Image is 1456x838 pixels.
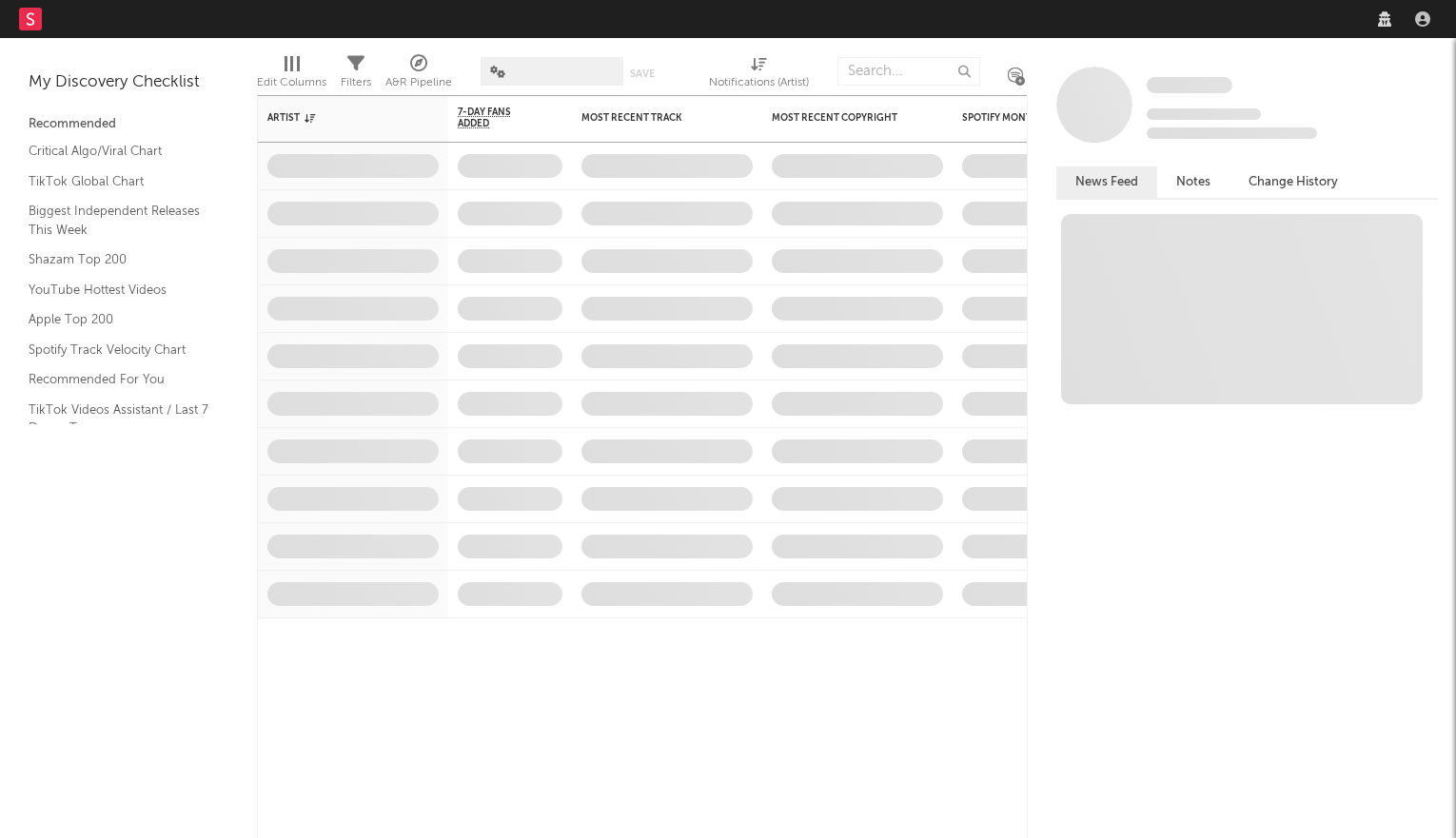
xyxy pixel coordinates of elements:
div: Filters [341,48,371,103]
div: Most Recent Copyright [772,112,915,124]
div: My Discovery Checklist [29,71,228,94]
div: Filters [341,71,371,94]
a: Biggest Independent Releases This Week [29,201,209,240]
div: Notifications (Artist) [709,71,809,94]
a: Critical Algo/Viral Chart [29,141,209,162]
div: Edit Columns [257,48,326,103]
div: Artist [267,112,410,124]
span: Some Artist [1147,77,1232,93]
span: Tracking Since: [DATE] [1147,108,1261,120]
a: Apple Top 200 [29,309,209,330]
div: Most Recent Track [581,112,724,124]
input: Search... [837,57,980,86]
div: A&R Pipeline [385,71,452,94]
div: Edit Columns [257,71,326,94]
button: Notes [1157,166,1230,198]
a: Recommended For You [29,369,209,390]
a: TikTok Global Chart [29,171,209,192]
div: Spotify Monthly Listeners [962,112,1105,124]
div: Recommended [29,113,228,136]
a: TikTok Videos Assistant / Last 7 Days - Top [29,400,209,438]
a: YouTube Hottest Videos [29,280,209,301]
a: Shazam Top 200 [29,249,209,270]
div: A&R Pipeline [385,48,452,103]
button: Change History [1230,166,1357,198]
span: 0 fans last week [1147,127,1317,139]
div: Notifications (Artist) [709,48,809,103]
a: Some Artist [1147,76,1232,95]
button: News Feed [1056,166,1157,198]
button: Save [630,68,655,79]
a: Spotify Track Velocity Chart [29,340,209,361]
span: 7-Day Fans Added [458,107,534,129]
